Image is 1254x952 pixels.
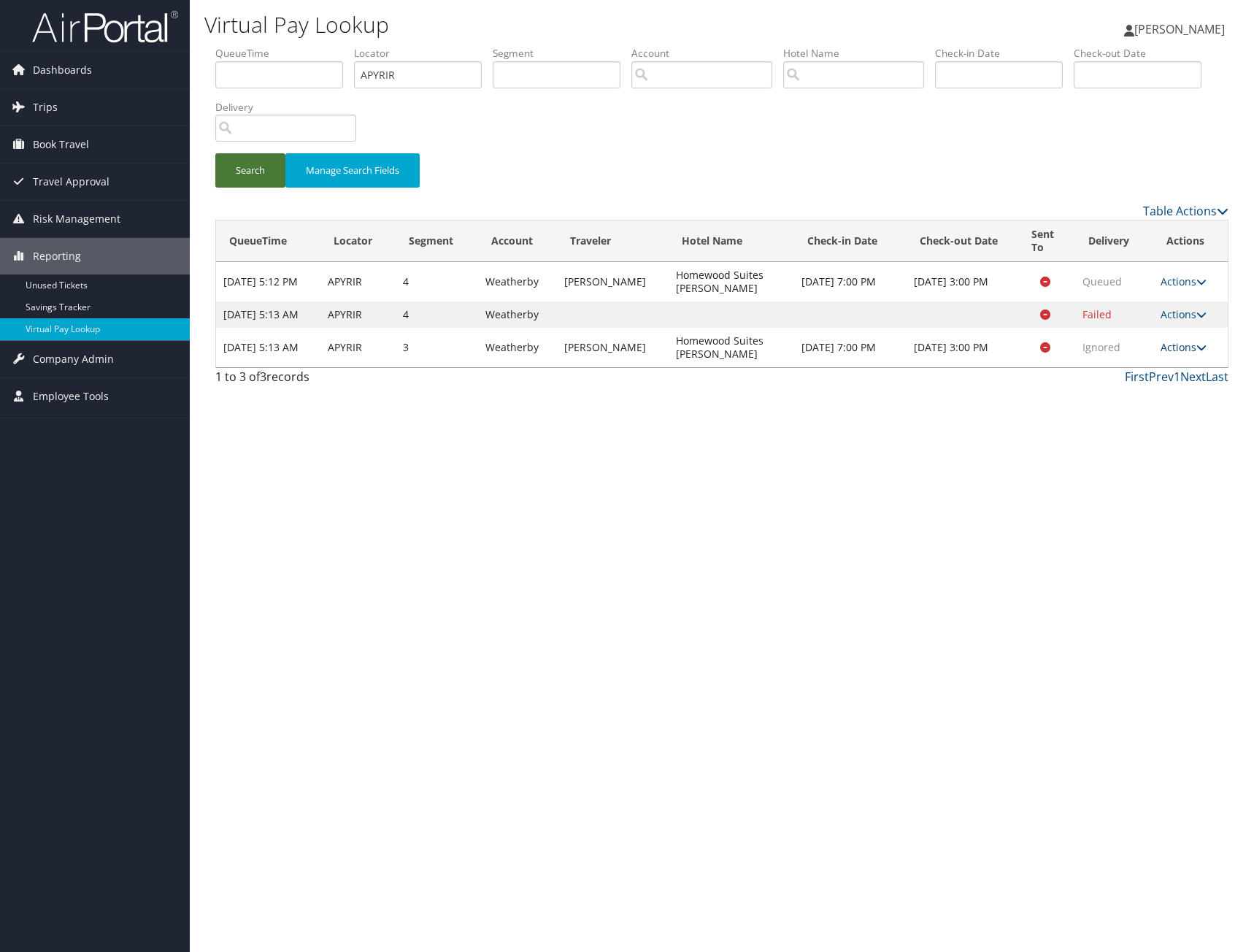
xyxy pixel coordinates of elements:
[33,238,81,275] span: Reporting
[320,220,396,262] th: Locator: activate to sort column descending
[478,328,557,367] td: Weatherby
[907,328,1018,367] td: [DATE] 3:00 PM
[1082,275,1122,288] span: Queued
[354,46,493,61] label: Locator
[1153,220,1228,262] th: Actions
[935,46,1074,61] label: Check-in Date
[396,328,478,367] td: 3
[1124,7,1239,51] a: [PERSON_NAME]
[215,368,453,393] div: 1 to 3 of records
[32,9,178,44] img: airportal-logo.png
[1180,369,1206,385] a: Next
[285,153,420,188] button: Manage Search Fields
[1134,21,1225,37] span: [PERSON_NAME]
[33,89,58,126] span: Trips
[907,262,1018,302] td: [DATE] 3:00 PM
[669,328,794,367] td: Homewood Suites [PERSON_NAME]
[1125,369,1149,385] a: First
[1206,369,1228,385] a: Last
[478,262,557,302] td: Weatherby
[557,220,669,262] th: Traveler: activate to sort column ascending
[33,201,120,237] span: Risk Management
[396,262,478,302] td: 4
[320,262,396,302] td: APYRIR
[1161,275,1207,288] a: Actions
[396,220,478,262] th: Segment: activate to sort column ascending
[320,302,396,328] td: APYRIR
[33,341,114,377] span: Company Admin
[1161,307,1207,321] a: Actions
[33,52,92,88] span: Dashboards
[204,9,894,40] h1: Virtual Pay Lookup
[215,153,285,188] button: Search
[260,369,266,385] span: 3
[669,220,794,262] th: Hotel Name: activate to sort column ascending
[1074,46,1212,61] label: Check-out Date
[1082,340,1120,354] span: Ignored
[216,328,320,367] td: [DATE] 5:13 AM
[216,220,320,262] th: QueueTime: activate to sort column ascending
[216,262,320,302] td: [DATE] 5:12 PM
[493,46,631,61] label: Segment
[794,220,907,262] th: Check-in Date: activate to sort column ascending
[1149,369,1174,385] a: Prev
[33,378,109,415] span: Employee Tools
[320,328,396,367] td: APYRIR
[1174,369,1180,385] a: 1
[794,328,907,367] td: [DATE] 7:00 PM
[557,328,669,367] td: [PERSON_NAME]
[669,262,794,302] td: Homewood Suites [PERSON_NAME]
[1161,340,1207,354] a: Actions
[794,262,907,302] td: [DATE] 7:00 PM
[907,220,1018,262] th: Check-out Date: activate to sort column ascending
[216,302,320,328] td: [DATE] 5:13 AM
[478,302,557,328] td: Weatherby
[215,46,354,61] label: QueueTime
[478,220,557,262] th: Account: activate to sort column ascending
[33,164,109,200] span: Travel Approval
[1082,307,1112,321] span: Failed
[1018,220,1075,262] th: Sent To: activate to sort column ascending
[631,46,783,61] label: Account
[215,100,367,115] label: Delivery
[1075,220,1153,262] th: Delivery: activate to sort column ascending
[33,126,89,163] span: Book Travel
[396,302,478,328] td: 4
[1143,203,1228,219] a: Table Actions
[557,262,669,302] td: [PERSON_NAME]
[783,46,935,61] label: Hotel Name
